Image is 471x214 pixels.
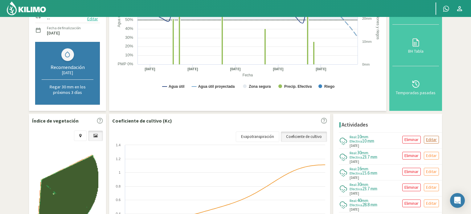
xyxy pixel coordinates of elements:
span: 15.6 mm [362,170,377,176]
text: [DATE] [187,67,198,71]
text: 0.6 [116,198,121,202]
span: mm [362,150,368,155]
button: Editar [85,15,100,22]
text: Riego [324,84,334,89]
p: Editar [426,184,437,191]
span: Real: [350,135,357,139]
span: [DATE] [350,143,359,148]
p: Editar [426,152,437,159]
div: [DATE] [42,70,93,75]
text: [DATE] [145,67,155,71]
span: 23.7 mm [362,186,377,192]
span: Real: [350,167,357,171]
span: Efectiva [350,139,362,143]
span: [DATE] [350,175,359,180]
span: mm [362,166,368,172]
text: Fecha [243,73,253,77]
span: Real: [350,198,357,203]
span: Efectiva [350,203,362,207]
div: BH Tabla [394,49,437,53]
button: Eliminar [402,184,421,191]
text: 0mm [362,63,370,66]
text: 1.2 [116,157,121,161]
p: Editar [426,168,437,175]
p: Coeficiente de cultivo (Kc) [112,117,172,124]
button: BH Tabla [392,25,439,66]
text: 30% [125,35,133,40]
span: 16 [357,166,362,172]
span: Efectiva [350,187,362,191]
span: 30 [357,150,362,155]
text: 40% [125,26,133,31]
button: Editar [424,136,439,143]
p: Eliminar [404,168,419,175]
h4: Actividades [342,122,368,128]
text: 20% [125,44,133,48]
p: Editar [426,200,437,207]
div: Temporadas pasadas [394,91,437,95]
p: Eliminar [404,184,419,191]
text: [DATE] [273,67,284,71]
label: [DATE] [47,31,60,35]
span: 28.8 mm [362,202,377,208]
text: [DATE] [230,67,241,71]
text: 1 [119,171,121,174]
p: Índice de vegetación [32,117,79,124]
text: 10mm [362,40,372,43]
button: Eliminar [402,152,421,159]
span: mm [362,198,368,203]
button: Eliminar [402,200,421,207]
text: 0.8 [116,184,121,188]
span: Efectiva [350,171,362,176]
label: -- [47,17,50,21]
span: Real: [350,151,357,155]
text: Precipitaciones y riegos [376,0,380,39]
text: [DATE] [316,67,326,71]
span: Real: [350,182,357,187]
p: Regar 30 mm en los próximos 3 días [42,84,93,95]
text: 10% [125,53,133,57]
text: PMP 0% [118,62,133,66]
div: Recomendación [42,64,93,70]
span: 23.7 mm [362,154,377,160]
span: [DATE] [350,207,359,212]
text: 20mm [362,17,372,20]
span: 10 [357,134,362,139]
p: Editar [426,136,437,143]
button: Temporadas pasadas [392,66,439,108]
span: 30 [357,181,362,187]
span: mm [362,182,368,187]
button: Editar [424,200,439,207]
div: Open Intercom Messenger [450,193,465,208]
span: [DATE] [350,159,359,164]
p: Eliminar [404,200,419,207]
span: Efectiva [350,155,362,159]
p: Eliminar [404,152,419,159]
button: Eliminar [402,136,421,143]
button: Editar [424,184,439,191]
text: Zona segura [249,84,271,89]
text: 50% [125,17,133,22]
text: Agua útil [169,84,184,89]
text: Precip. Efectiva [284,84,312,89]
p: Eliminar [404,136,419,143]
img: Kilimo [6,1,47,16]
button: Eliminar [402,168,421,176]
label: Fecha de finalización [47,25,81,31]
text: Agua útil proyectada [198,84,235,89]
button: Editar [424,152,439,159]
span: [DATE] [350,191,359,196]
span: 10 mm [362,138,374,144]
button: Editar [424,168,439,176]
text: Agua útil [117,13,121,27]
span: mm [362,134,368,139]
span: 40 [357,197,362,203]
text: 1.4 [116,143,121,147]
a: Evapotranspiración [236,131,279,142]
a: Coeficiente de cultivo [281,131,327,142]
